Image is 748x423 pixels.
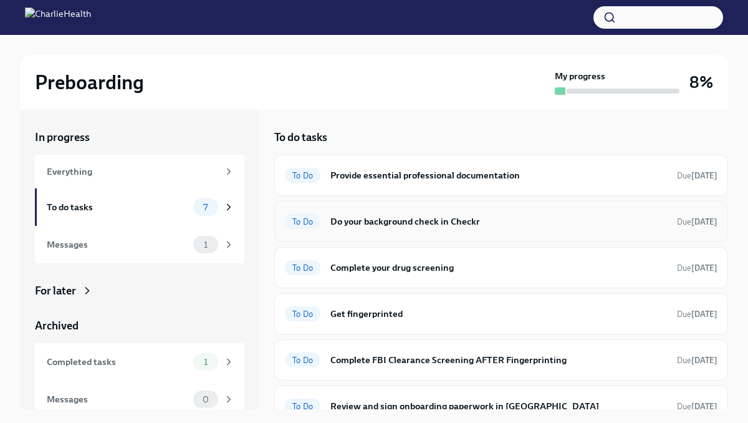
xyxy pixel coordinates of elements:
span: Due [677,217,717,226]
span: To Do [285,309,320,319]
strong: [DATE] [691,171,717,180]
a: Everything [35,155,244,188]
span: September 3rd, 2025 08:00 [677,262,717,274]
a: To DoProvide essential professional documentationDue[DATE] [285,165,717,185]
h3: 8% [689,71,713,94]
a: For later [35,283,244,298]
span: 1 [196,357,215,367]
a: Archived [35,318,244,333]
div: For later [35,283,76,298]
span: September 2nd, 2025 08:00 [677,170,717,182]
a: Completed tasks1 [35,343,244,381]
a: In progress [35,130,244,145]
span: September 6th, 2025 08:00 [677,354,717,366]
span: Due [677,171,717,180]
strong: [DATE] [691,309,717,319]
div: Everything [47,165,218,178]
h6: Provide essential professional documentation [330,168,667,182]
a: To DoReview and sign onboarding paperwork in [GEOGRAPHIC_DATA]Due[DATE] [285,396,717,416]
span: Due [677,309,717,319]
h2: Preboarding [35,70,144,95]
h6: Review and sign onboarding paperwork in [GEOGRAPHIC_DATA] [330,399,667,413]
span: Due [677,356,717,365]
strong: My progress [555,70,605,82]
span: To Do [285,263,320,273]
strong: [DATE] [691,217,717,226]
strong: [DATE] [691,263,717,273]
a: Messages1 [35,226,244,263]
span: To Do [285,356,320,365]
span: To Do [285,171,320,180]
span: 1 [196,240,215,250]
h6: Do your background check in Checkr [330,215,667,228]
a: To DoDo your background check in CheckrDue[DATE] [285,211,717,231]
strong: [DATE] [691,356,717,365]
h6: Complete your drug screening [330,261,667,275]
h6: Complete FBI Clearance Screening AFTER Fingerprinting [330,353,667,367]
span: September 3rd, 2025 08:00 [677,308,717,320]
div: To do tasks [47,200,188,214]
div: Completed tasks [47,355,188,369]
a: To do tasks7 [35,188,244,226]
div: Messages [47,238,188,251]
span: To Do [285,402,320,411]
a: Messages0 [35,381,244,418]
span: Due [677,263,717,273]
div: Messages [47,392,188,406]
a: To DoComplete your drug screeningDue[DATE] [285,258,717,278]
span: Due [677,402,717,411]
img: CharlieHealth [25,7,91,27]
a: To DoComplete FBI Clearance Screening AFTER FingerprintingDue[DATE] [285,350,717,370]
span: September 6th, 2025 08:00 [677,401,717,412]
strong: [DATE] [691,402,717,411]
h5: To do tasks [274,130,327,145]
h6: Get fingerprinted [330,307,667,321]
span: August 30th, 2025 08:00 [677,216,717,228]
span: 0 [195,395,216,404]
span: To Do [285,217,320,226]
a: To DoGet fingerprintedDue[DATE] [285,304,717,324]
span: 7 [196,203,215,212]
